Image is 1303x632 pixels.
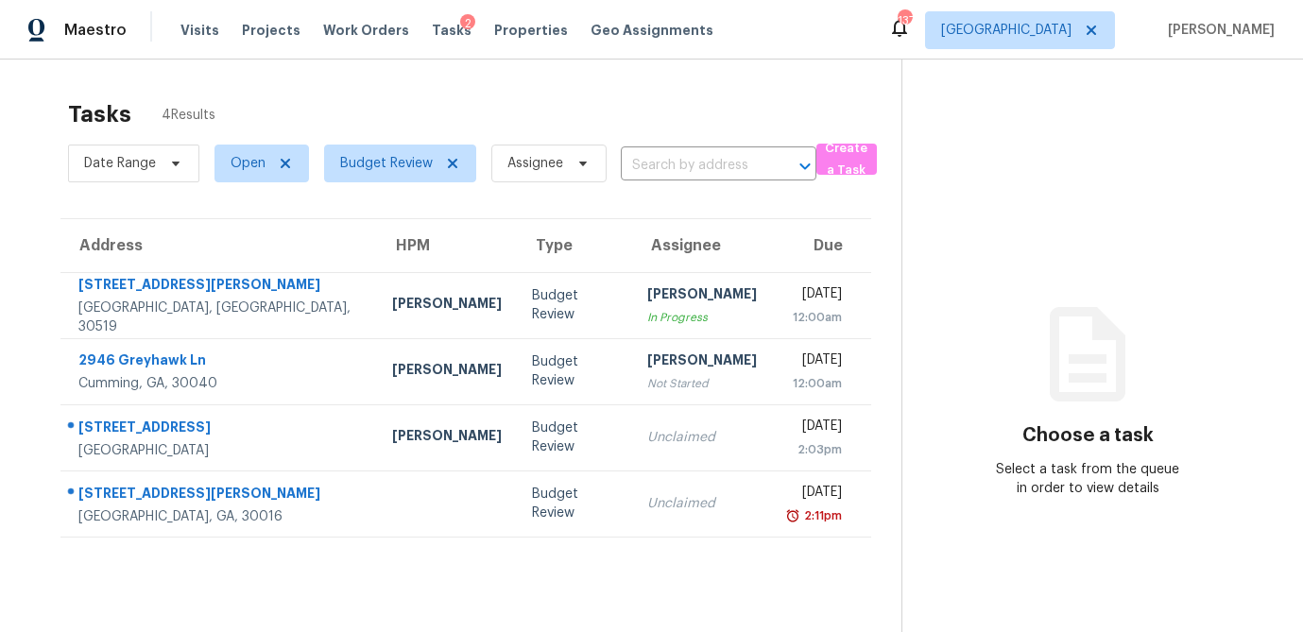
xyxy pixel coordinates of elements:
h2: Tasks [68,105,131,124]
span: Maestro [64,21,127,40]
span: Date Range [84,154,156,173]
div: [DATE] [787,417,843,440]
span: [GEOGRAPHIC_DATA] [941,21,1072,40]
div: Unclaimed [647,494,757,513]
th: HPM [377,219,517,272]
span: Budget Review [340,154,433,173]
div: Unclaimed [647,428,757,447]
div: [STREET_ADDRESS] [78,418,362,441]
div: 12:00am [787,374,843,393]
div: 2946 Greyhawk Ln [78,350,362,374]
span: Geo Assignments [591,21,713,40]
div: [PERSON_NAME] [647,284,757,308]
div: Budget Review [532,485,617,522]
th: Due [772,219,872,272]
h3: Choose a task [1022,426,1154,445]
div: [STREET_ADDRESS][PERSON_NAME] [78,275,362,299]
span: Properties [494,21,568,40]
div: 137 [898,11,911,30]
div: [STREET_ADDRESS][PERSON_NAME] [78,484,362,507]
div: Budget Review [532,418,617,456]
div: [PERSON_NAME] [392,426,502,450]
div: Budget Review [532,286,617,324]
div: [PERSON_NAME] [647,350,757,374]
span: Assignee [507,154,563,173]
input: Search by address [621,151,763,180]
div: [DATE] [787,284,843,308]
div: Select a task from the queue in order to view details [995,460,1180,498]
div: [GEOGRAPHIC_DATA], [GEOGRAPHIC_DATA], 30519 [78,299,362,336]
div: [GEOGRAPHIC_DATA], GA, 30016 [78,507,362,526]
div: In Progress [647,308,757,327]
th: Assignee [632,219,772,272]
div: 12:00am [787,308,843,327]
th: Type [517,219,632,272]
button: Open [792,153,818,179]
div: [PERSON_NAME] [392,360,502,384]
span: [PERSON_NAME] [1160,21,1275,40]
span: Tasks [432,24,471,37]
th: Address [60,219,377,272]
span: Projects [242,21,300,40]
span: Create a Task [826,138,867,181]
div: 2:03pm [787,440,843,459]
button: Create a Task [816,144,877,175]
div: 2 [460,14,475,33]
div: [PERSON_NAME] [392,294,502,317]
img: Overdue Alarm Icon [785,506,800,525]
div: 2:11pm [800,506,842,525]
span: 4 Results [162,106,215,125]
div: [DATE] [787,350,843,374]
div: Cumming, GA, 30040 [78,374,362,393]
div: Budget Review [532,352,617,390]
span: Work Orders [323,21,409,40]
span: Open [231,154,266,173]
div: [DATE] [787,483,843,506]
div: [GEOGRAPHIC_DATA] [78,441,362,460]
span: Visits [180,21,219,40]
div: Not Started [647,374,757,393]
